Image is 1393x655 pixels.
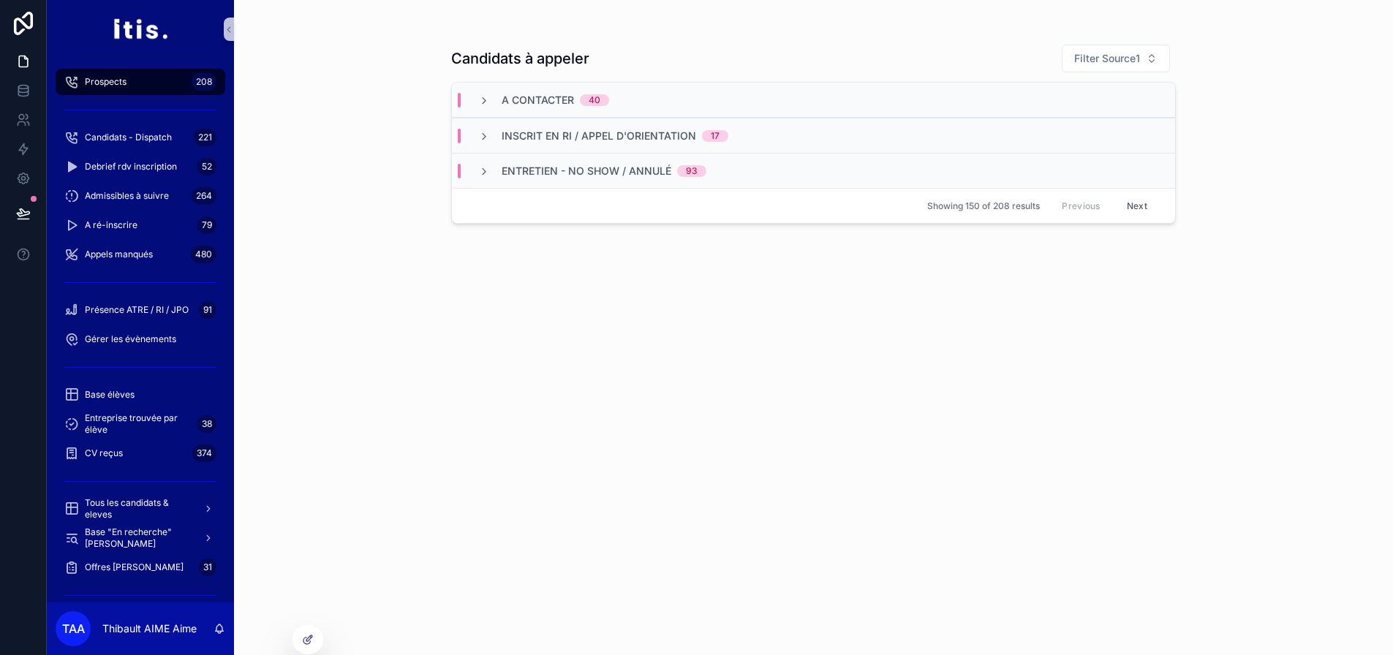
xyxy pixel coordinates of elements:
div: 17 [711,130,720,142]
a: Appels manqués480 [56,241,225,268]
a: Entreprise trouvée par élève38 [56,411,225,437]
div: scrollable content [47,58,234,602]
span: Admissibles à suivre [85,190,169,202]
span: Prospects [85,76,127,88]
a: Admissibles à suivre264 [56,183,225,209]
div: 40 [589,94,600,106]
span: Offres [PERSON_NAME] [85,561,184,573]
a: Base élèves [56,382,225,408]
span: A ré-inscrire [85,219,137,231]
span: Appels manqués [85,249,153,260]
a: A ré-inscrire79 [56,212,225,238]
a: Debrief rdv inscription52 [56,154,225,180]
div: 480 [191,246,216,263]
button: Next [1117,194,1158,217]
a: Prospects208 [56,69,225,95]
div: 208 [192,73,216,91]
button: Select Button [1062,45,1170,72]
span: Tous les candidats & eleves [85,497,192,520]
img: App logo [113,18,167,41]
div: 31 [199,559,216,576]
a: CV reçus374 [56,440,225,466]
div: 221 [194,129,216,146]
span: Inscrit en RI / appel d'orientation [502,129,696,143]
h1: Candidats à appeler [451,48,589,69]
span: Filter Source1 [1074,51,1140,66]
div: 79 [197,216,216,234]
p: Thibault AIME Aime [102,621,197,636]
span: Entreprise trouvée par élève [85,412,192,436]
div: 38 [197,415,216,433]
a: Présence ATRE / RI / JPO91 [56,297,225,323]
a: Base "En recherche" [PERSON_NAME] [56,525,225,551]
div: 93 [686,165,698,177]
div: 91 [199,301,216,319]
span: Gérer les évènements [85,333,176,345]
span: Showing 150 of 208 results [927,200,1040,212]
div: 264 [192,187,216,205]
div: 374 [192,444,216,462]
span: Debrief rdv inscription [85,161,177,173]
span: Présence ATRE / RI / JPO [85,304,189,316]
span: Base "En recherche" [PERSON_NAME] [85,526,192,550]
span: Entretien - no show / annulé [502,164,671,178]
span: CV reçus [85,447,123,459]
span: Candidats - Dispatch [85,132,172,143]
a: Candidats - Dispatch221 [56,124,225,151]
span: A contacter [502,93,574,107]
a: Offres [PERSON_NAME]31 [56,554,225,580]
a: Gérer les évènements [56,326,225,352]
div: 52 [197,158,216,175]
a: Tous les candidats & eleves [56,496,225,522]
span: Base élèves [85,389,135,401]
span: TAA [62,620,85,637]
